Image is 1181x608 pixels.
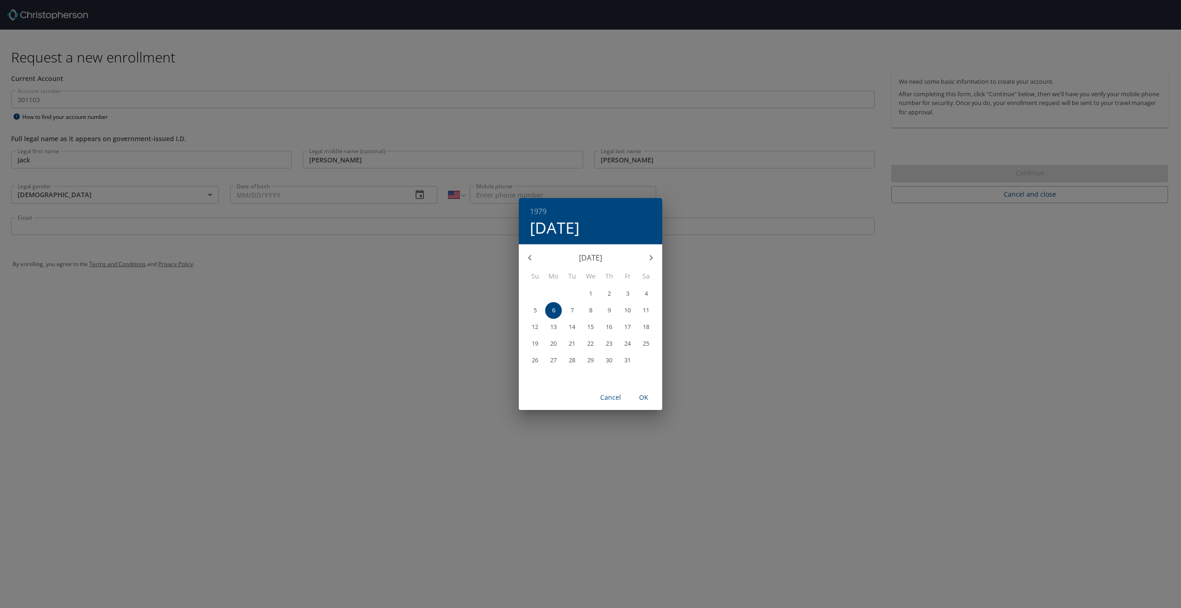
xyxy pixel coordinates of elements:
[601,319,617,335] button: 16
[582,319,599,335] button: 15
[534,307,537,313] p: 5
[619,271,636,281] span: Fr
[624,341,631,347] p: 24
[550,357,557,363] p: 27
[550,324,557,330] p: 13
[601,352,617,369] button: 30
[587,341,594,347] p: 22
[532,341,538,347] p: 19
[643,341,649,347] p: 25
[633,392,655,403] span: OK
[569,324,575,330] p: 14
[638,335,654,352] button: 25
[606,324,612,330] p: 16
[643,324,649,330] p: 18
[619,335,636,352] button: 24
[530,205,547,218] button: 1979
[638,302,654,319] button: 11
[532,357,538,363] p: 26
[569,341,575,347] p: 21
[629,389,659,406] button: OK
[582,302,599,319] button: 8
[643,307,649,313] p: 11
[571,307,574,313] p: 7
[527,335,543,352] button: 19
[545,335,562,352] button: 20
[564,335,580,352] button: 21
[638,285,654,302] button: 4
[601,335,617,352] button: 23
[545,302,562,319] button: 6
[550,341,557,347] p: 20
[599,392,622,403] span: Cancel
[619,285,636,302] button: 3
[601,285,617,302] button: 2
[569,357,575,363] p: 28
[601,271,617,281] span: Th
[582,335,599,352] button: 22
[619,319,636,335] button: 17
[596,389,625,406] button: Cancel
[608,291,611,297] p: 2
[626,291,629,297] p: 3
[545,319,562,335] button: 13
[527,271,543,281] span: Su
[624,324,631,330] p: 17
[601,302,617,319] button: 9
[545,352,562,369] button: 27
[608,307,611,313] p: 9
[624,307,631,313] p: 10
[587,357,594,363] p: 29
[589,291,592,297] p: 1
[564,352,580,369] button: 28
[582,352,599,369] button: 29
[564,271,580,281] span: Tu
[552,307,555,313] p: 6
[530,218,579,237] button: [DATE]
[638,271,654,281] span: Sa
[527,302,543,319] button: 5
[619,352,636,369] button: 31
[619,302,636,319] button: 10
[587,324,594,330] p: 15
[606,357,612,363] p: 30
[624,357,631,363] p: 31
[645,291,648,297] p: 4
[638,319,654,335] button: 18
[564,319,580,335] button: 14
[545,271,562,281] span: Mo
[564,302,580,319] button: 7
[541,252,640,263] p: [DATE]
[532,324,538,330] p: 12
[527,352,543,369] button: 26
[606,341,612,347] p: 23
[582,285,599,302] button: 1
[589,307,592,313] p: 8
[527,319,543,335] button: 12
[582,271,599,281] span: We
